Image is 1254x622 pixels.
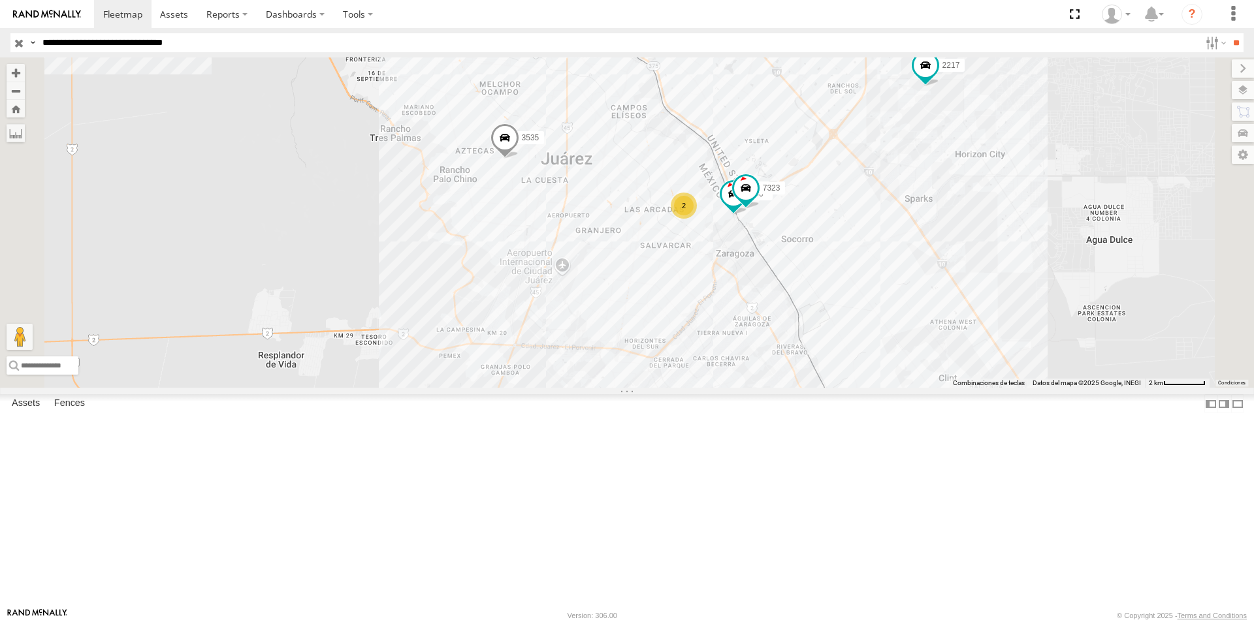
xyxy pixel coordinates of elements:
label: Fences [48,395,91,413]
img: rand-logo.svg [13,10,81,19]
label: Hide Summary Table [1231,394,1244,413]
button: Zoom in [7,64,25,82]
a: Terms and Conditions [1178,612,1247,619]
span: Datos del mapa ©2025 Google, INEGI [1033,379,1141,386]
span: 2217 [942,61,960,70]
div: 2 [671,193,697,219]
label: Dock Summary Table to the Left [1204,394,1217,413]
button: Arrastra el hombrecito naranja al mapa para abrir Street View [7,324,33,350]
button: Zoom Home [7,100,25,117]
div: © Copyright 2025 - [1117,612,1247,619]
div: HECTOR HERNANDEZ [1097,5,1135,24]
label: Search Filter Options [1200,33,1229,52]
span: 7323 [763,183,780,193]
label: Dock Summary Table to the Right [1217,394,1230,413]
button: Zoom out [7,82,25,100]
a: Visit our Website [7,609,67,622]
button: Escala del mapa: 2 km por 61 píxeles [1145,379,1210,388]
label: Map Settings [1232,146,1254,164]
i: ? [1182,4,1202,25]
label: Search Query [27,33,38,52]
div: Version: 306.00 [568,612,617,619]
span: 3535 [522,133,539,142]
button: Combinaciones de teclas [953,379,1025,388]
label: Assets [5,395,46,413]
label: Measure [7,124,25,142]
a: Condiciones (se abre en una nueva pestaña) [1218,380,1246,385]
span: 2 km [1149,379,1163,386]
